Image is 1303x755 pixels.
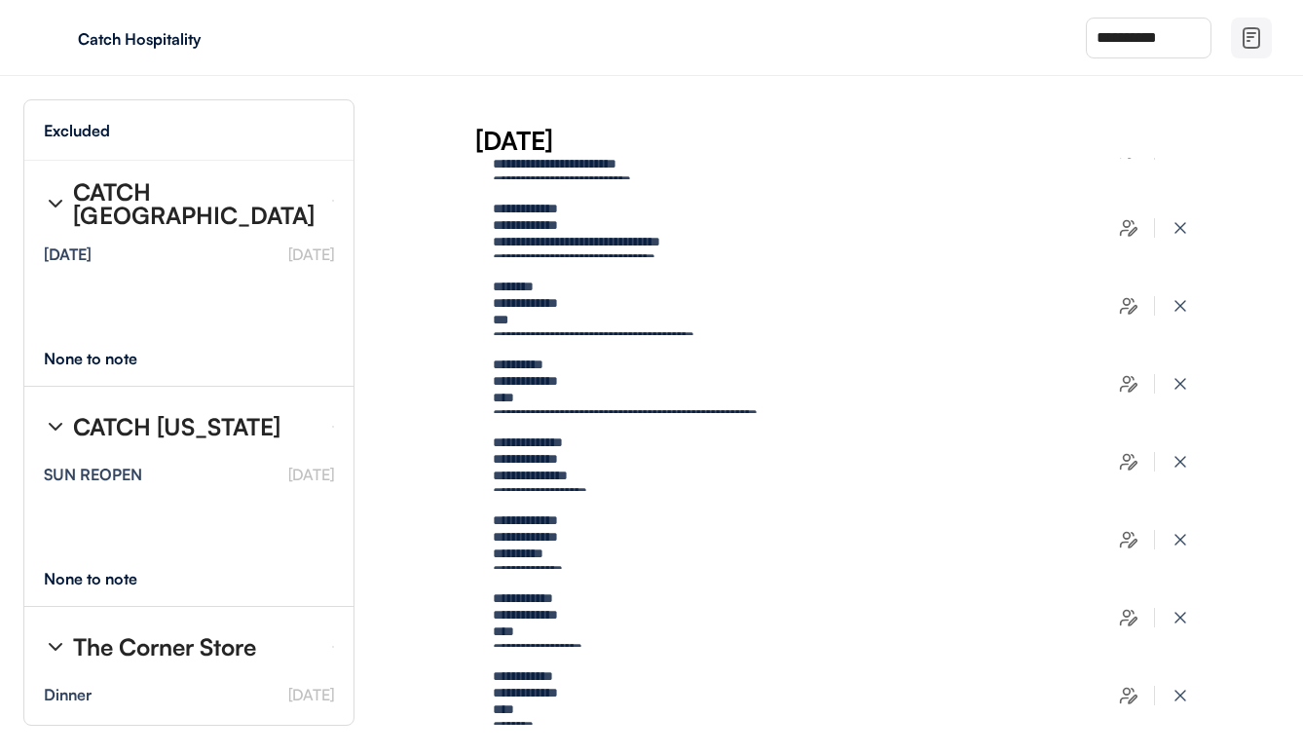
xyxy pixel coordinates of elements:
img: users-edit.svg [1119,608,1138,627]
img: users-edit.svg [1119,452,1138,472]
img: chevron-right%20%281%29.svg [44,635,67,659]
img: users-edit.svg [1119,374,1138,394]
img: users-edit.svg [1119,686,1138,705]
div: None to note [44,571,173,586]
img: chevron-right%20%281%29.svg [44,415,67,438]
img: file-02.svg [1240,26,1263,50]
div: CATCH [GEOGRAPHIC_DATA] [73,180,316,227]
img: yH5BAEAAAAALAAAAAABAAEAAAIBRAA7 [39,22,70,54]
font: [DATE] [288,245,334,264]
img: x-close%20%283%29.svg [1171,374,1190,394]
div: [DATE] [44,246,92,262]
font: [DATE] [288,685,334,704]
img: users-edit.svg [1119,530,1138,549]
div: None to note [44,351,173,366]
div: [DATE] [475,123,1303,158]
img: users-edit.svg [1119,296,1138,316]
img: x-close%20%283%29.svg [1171,686,1190,705]
img: chevron-right%20%281%29.svg [44,192,67,215]
img: users-edit.svg [1119,218,1138,238]
img: x-close%20%283%29.svg [1171,608,1190,627]
div: Dinner [44,687,92,702]
img: x-close%20%283%29.svg [1171,452,1190,472]
div: CATCH [US_STATE] [73,415,280,438]
div: Catch Hospitality [78,31,323,47]
div: SUN REOPEN [44,467,142,482]
font: [DATE] [288,465,334,484]
img: x-close%20%283%29.svg [1171,530,1190,549]
div: The Corner Store [73,635,256,659]
img: x-close%20%283%29.svg [1171,218,1190,238]
div: Excluded [44,123,110,138]
img: x-close%20%283%29.svg [1171,296,1190,316]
